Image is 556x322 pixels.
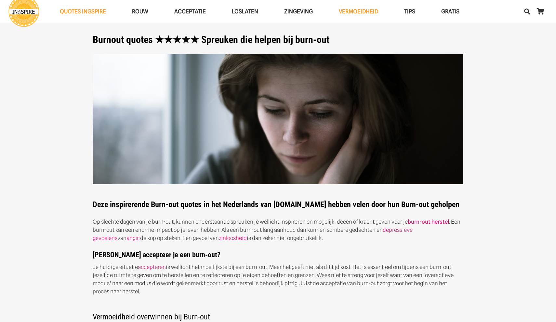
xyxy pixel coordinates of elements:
p: Op slechte dagen van je burn-out, kunnen onderstaande spreuken je wellicht inspireren en mogelijk... [93,218,463,242]
span: Zingeving [284,8,313,15]
strong: Deze inspirerende Burn-out quotes in het Nederlands van [DOMAIN_NAME] hebben velen door hun Burn-... [93,200,459,209]
a: angst [126,235,140,241]
a: zinloosheid [219,235,247,241]
span: QUOTES INGSPIRE [60,8,106,15]
p: Je huidige situatie is wellicht het moeilijkste bij een burn-out. Maar het geeft niet als dit tij... [93,263,463,296]
a: QUOTES INGSPIREQUOTES INGSPIRE Menu [47,3,119,20]
span: VERMOEIDHEID [339,8,378,15]
span: Acceptatie [174,8,206,15]
a: LoslatenLoslaten Menu [219,3,271,20]
span: GRATIS [441,8,459,15]
a: burn-out herstel [408,218,449,225]
strong: [PERSON_NAME] accepteer je een burn-out? [93,251,220,259]
a: VERMOEIDHEIDVERMOEIDHEID Menu [326,3,391,20]
h2: Vermoeidheid overwinnen bij Burn-out [93,304,463,321]
span: ROUW [132,8,148,15]
span: TIPS [404,8,415,15]
span: Loslaten [232,8,258,15]
a: AcceptatieAcceptatie Menu [161,3,219,20]
a: ZingevingZingeving Menu [271,3,326,20]
h1: Burnout quotes ★★★★★ Spreuken die helpen bij burn-out [93,34,463,46]
a: GRATISGRATIS Menu [428,3,472,20]
a: Zoeken [521,3,534,20]
a: TIPSTIPS Menu [391,3,428,20]
a: depressieve gevoelens [93,227,413,241]
a: ROUWROUW Menu [119,3,161,20]
img: Omgaan met negatieve gedachten en belemmerende valse overtuigingen en scriptpatronen - ingspire [93,54,463,185]
a: accepteren [138,264,166,270]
